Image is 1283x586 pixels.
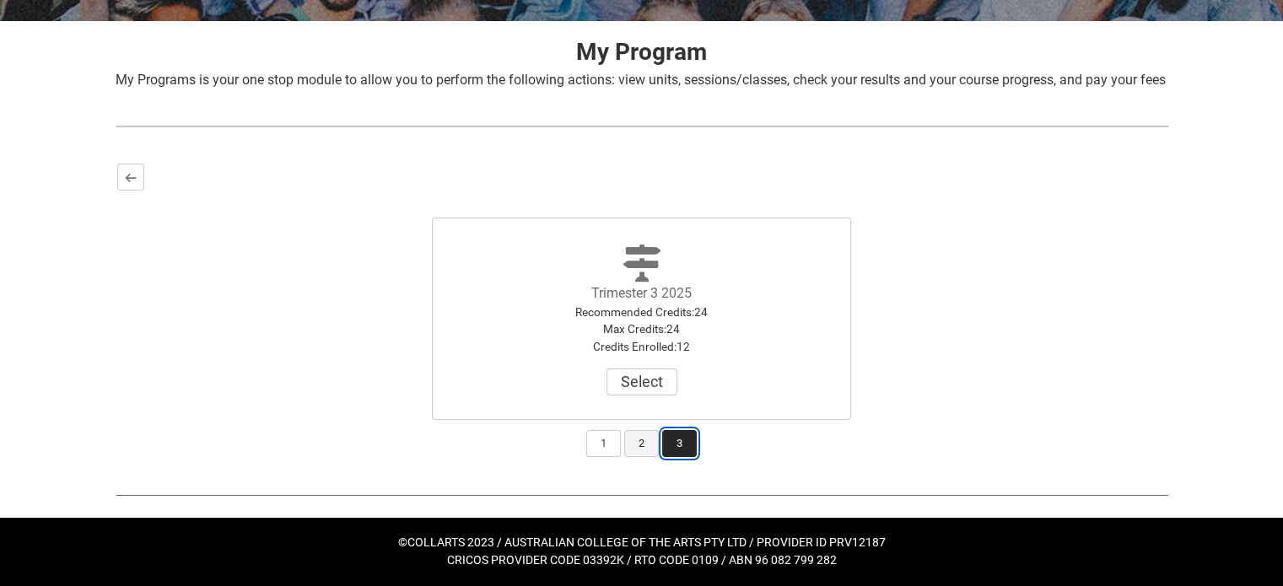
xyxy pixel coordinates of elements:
button: 3 [662,430,697,457]
div: Max Credits : 24 [547,320,736,337]
span: My Programs is your one stop module to allow you to perform the following actions: view units, se... [116,72,1166,88]
button: 2 [624,430,659,457]
img: REDU_GREY_LINE [116,117,1168,135]
strong: My Program [576,38,707,66]
button: Trimester 3 2025Recommended Credits:24Max Credits:24Credits Enrolled:12 [606,368,677,395]
div: Recommended Credits : 24 [547,304,736,320]
img: REDU_GREY_LINE [116,486,1168,503]
button: Back [117,164,144,191]
div: Credits Enrolled : 12 [547,338,736,355]
button: 1 [586,430,621,457]
label: Trimester 3 2025 [591,285,692,301]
